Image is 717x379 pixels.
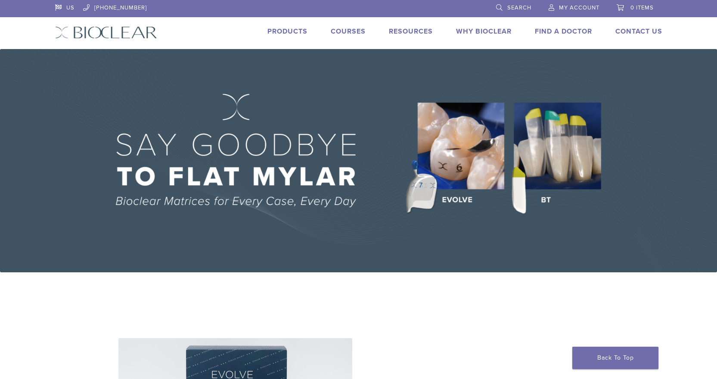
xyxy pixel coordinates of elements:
a: Resources [389,27,433,36]
img: Bioclear [55,26,157,39]
span: Search [507,4,531,11]
a: Find A Doctor [535,27,592,36]
span: 0 items [630,4,654,11]
span: My Account [559,4,599,11]
a: Courses [331,27,366,36]
a: Products [267,27,307,36]
a: Contact Us [615,27,662,36]
a: Back To Top [572,347,658,369]
a: Why Bioclear [456,27,512,36]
